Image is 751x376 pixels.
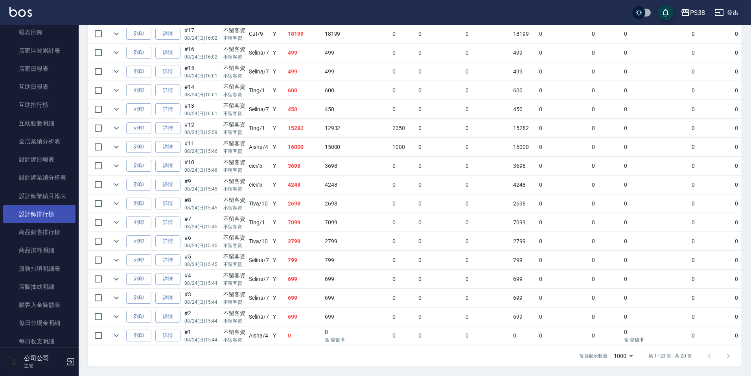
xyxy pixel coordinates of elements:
td: Y [271,25,286,43]
div: 不留客資 [223,215,245,223]
td: Ting /1 [247,119,271,138]
td: 0 [690,194,733,213]
td: 0 [390,232,416,251]
a: 互助點數明細 [3,114,75,132]
a: 詳情 [155,216,180,229]
td: 0 [416,232,464,251]
div: 不留客資 [223,26,245,35]
button: 列印 [126,122,151,134]
a: 詳情 [155,66,180,78]
div: 不留客資 [223,102,245,110]
td: 0 [416,100,464,119]
td: 0 [622,194,690,213]
td: 0 [590,81,622,100]
td: 15282 [286,119,323,138]
button: 列印 [126,28,151,40]
td: 0 [590,213,622,232]
a: 互助日報表 [3,78,75,96]
td: 1000 [390,138,416,156]
a: 每日收支明細 [3,332,75,350]
td: Y [271,119,286,138]
td: #12 [182,119,221,138]
td: 0 [390,62,416,81]
p: 08/24 (日) 15:46 [184,167,219,174]
td: #6 [182,232,221,251]
button: 列印 [126,254,151,266]
div: 不留客資 [223,196,245,204]
td: #16 [182,44,221,62]
a: 商品銷售排行榜 [3,223,75,241]
td: Y [271,251,286,270]
p: 不留客資 [223,110,245,117]
td: 16000 [286,138,323,156]
td: 12932 [323,119,390,138]
button: save [658,5,674,20]
td: 16000 [511,138,537,156]
td: 600 [511,81,537,100]
td: 0 [390,176,416,194]
td: 2799 [323,232,390,251]
td: 0 [464,100,511,119]
td: 0 [464,138,511,156]
td: 450 [286,100,323,119]
td: 2799 [286,232,323,251]
td: Y [271,100,286,119]
button: expand row [110,235,122,247]
p: 不留客資 [223,242,245,249]
td: #15 [182,62,221,81]
a: 詳情 [155,198,180,210]
a: 詳情 [155,179,180,191]
td: Y [271,213,286,232]
td: 0 [390,81,416,100]
td: 0 [537,81,590,100]
td: 0 [622,138,690,156]
td: 0 [590,194,622,213]
td: 2698 [323,194,390,213]
a: 設計師業績分析表 [3,169,75,187]
a: 詳情 [155,273,180,285]
td: 499 [511,62,537,81]
td: 7099 [323,213,390,232]
td: 0 [464,25,511,43]
p: 不留客資 [223,91,245,98]
a: 設計師業績月報表 [3,187,75,205]
td: 0 [622,81,690,100]
p: 不留客資 [223,72,245,79]
td: 0 [390,25,416,43]
button: expand row [110,216,122,228]
td: 0 [590,176,622,194]
td: 0 [622,44,690,62]
button: 登出 [711,6,742,20]
td: 4248 [286,176,323,194]
td: 18199 [511,25,537,43]
div: 不留客資 [223,139,245,148]
td: 2350 [390,119,416,138]
td: 0 [690,119,733,138]
td: 2698 [286,194,323,213]
button: 列印 [126,141,151,153]
button: expand row [110,330,122,341]
td: Selina /7 [247,251,271,270]
td: 0 [416,81,464,100]
p: 08/24 (日) 15:46 [184,148,219,155]
a: 詳情 [155,141,180,153]
td: Ting /1 [247,81,271,100]
td: 0 [464,194,511,213]
a: 店家日報表 [3,60,75,78]
div: 不留客資 [223,121,245,129]
p: 不留客資 [223,167,245,174]
div: 不留客資 [223,158,245,167]
td: 0 [690,176,733,194]
td: 0 [690,251,733,270]
td: Tiva /10 [247,232,271,251]
button: expand row [110,160,122,172]
p: 08/24 (日) 16:02 [184,35,219,42]
td: 4248 [511,176,537,194]
button: expand row [110,122,122,134]
button: 列印 [126,273,151,285]
td: 0 [690,25,733,43]
td: 0 [537,213,590,232]
p: 08/24 (日) 16:01 [184,110,219,117]
button: 列印 [126,311,151,323]
td: 0 [464,232,511,251]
